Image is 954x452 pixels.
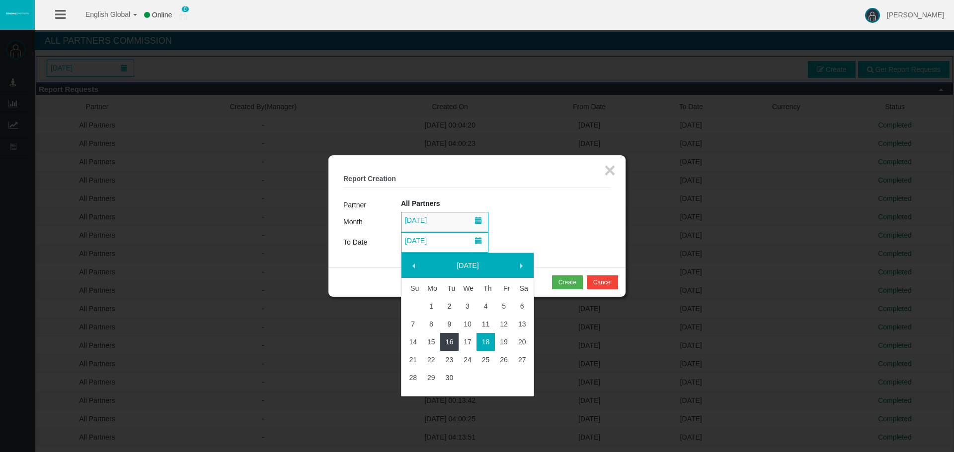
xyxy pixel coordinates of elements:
a: 15 [422,333,441,351]
img: logo.svg [5,11,30,15]
td: To Date [343,232,401,253]
th: Wednesday [459,279,477,297]
span: Online [152,11,172,19]
a: 8 [422,315,441,333]
th: Friday [495,279,513,297]
a: 2 [440,297,459,315]
a: 16 [440,333,459,351]
td: Month [343,212,401,232]
a: 12 [495,315,513,333]
button: × [604,160,616,180]
button: Cancel [587,275,618,289]
b: Report Creation [343,175,396,183]
a: 7 [404,315,422,333]
a: 1 [422,297,441,315]
th: Sunday [404,279,422,297]
a: 6 [513,297,531,315]
span: English Global [73,10,130,18]
a: 11 [477,315,495,333]
th: Monday [422,279,441,297]
span: 0 [181,6,189,12]
a: 21 [404,351,422,369]
th: Saturday [513,279,531,297]
td: Partner [343,198,401,212]
a: [DATE] [425,257,511,274]
a: 17 [459,333,477,351]
a: 22 [422,351,441,369]
a: 30 [440,369,459,387]
a: 20 [513,333,531,351]
a: 4 [477,297,495,315]
td: Current focused date is Thursday, September 18, 2025 [477,333,495,351]
label: All Partners [401,198,440,209]
div: Create [558,278,576,287]
a: 27 [513,351,531,369]
a: 28 [404,369,422,387]
button: Create [552,275,583,289]
span: [DATE] [402,234,430,248]
img: user_small.png [179,10,187,20]
a: 3 [459,297,477,315]
a: 26 [495,351,513,369]
a: 14 [404,333,422,351]
a: 24 [459,351,477,369]
a: 25 [477,351,495,369]
span: [PERSON_NAME] [887,11,944,19]
a: 5 [495,297,513,315]
a: 29 [422,369,441,387]
th: Thursday [477,279,495,297]
a: 10 [459,315,477,333]
th: Tuesday [440,279,459,297]
a: 23 [440,351,459,369]
a: 18 [477,333,495,351]
a: 9 [440,315,459,333]
a: 13 [513,315,531,333]
img: user-image [865,8,880,23]
span: [DATE] [402,213,430,227]
a: 19 [495,333,513,351]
